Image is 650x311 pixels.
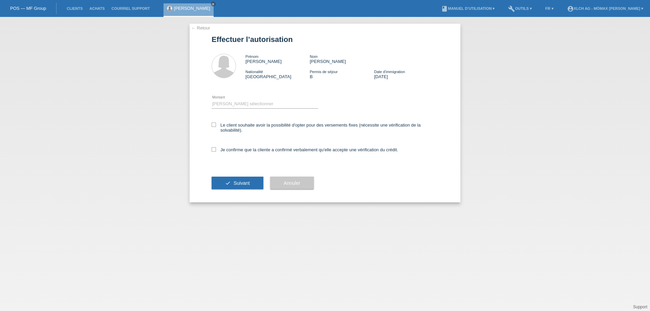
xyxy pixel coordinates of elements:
[212,35,438,44] h1: Effectuer l’autorisation
[542,6,557,10] a: FR ▾
[438,6,498,10] a: bookManuel d’utilisation ▾
[567,5,574,12] i: account_circle
[212,147,398,152] label: Je confirme que la cliente a confirmé verbalement qu'elle accepte une vérification du crédit.
[245,54,259,59] span: Prénom
[225,180,231,186] i: check
[270,177,314,190] button: Annuler
[212,177,263,190] button: check Suivant
[174,6,210,11] a: [PERSON_NAME]
[234,180,250,186] span: Suivant
[374,69,438,79] div: [DATE]
[245,54,310,64] div: [PERSON_NAME]
[310,54,318,59] span: Nom
[245,69,310,79] div: [GEOGRAPHIC_DATA]
[310,70,338,74] span: Permis de séjour
[191,25,210,30] a: ← Retour
[508,5,515,12] i: build
[374,70,405,74] span: Date d'immigration
[10,6,46,11] a: POS — MF Group
[564,6,647,10] a: account_circleXLCH AG - Mömax [PERSON_NAME] ▾
[211,2,216,6] a: close
[505,6,535,10] a: buildOutils ▾
[441,5,448,12] i: book
[284,180,300,186] span: Annuler
[310,54,374,64] div: [PERSON_NAME]
[63,6,86,10] a: Clients
[633,305,647,309] a: Support
[212,123,438,133] label: Le client souhaite avoir la possibilité d'opter pour des versements fixes (nécessite une vérifica...
[245,70,263,74] span: Nationalité
[212,2,215,6] i: close
[310,69,374,79] div: B
[86,6,108,10] a: Achats
[108,6,153,10] a: Courriel Support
